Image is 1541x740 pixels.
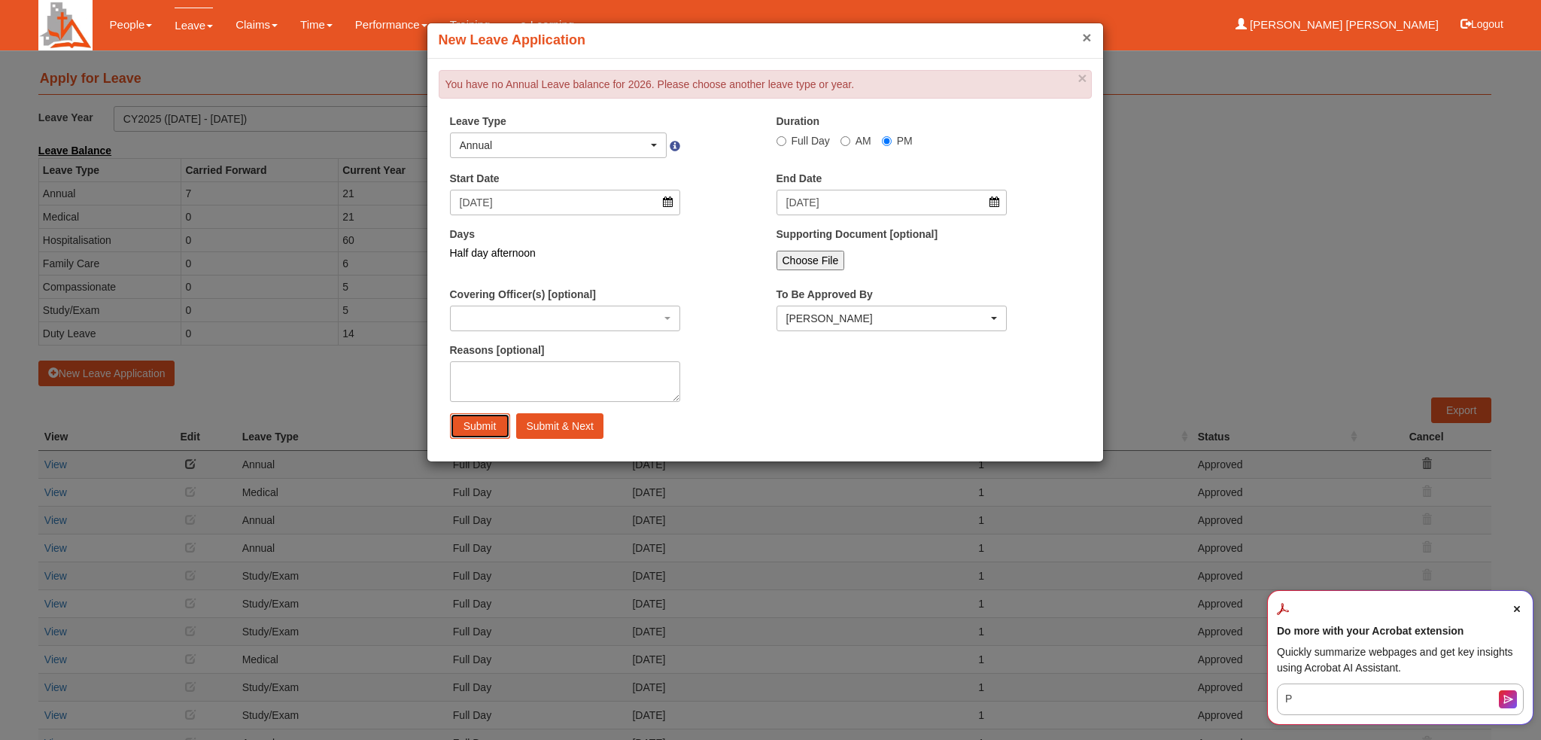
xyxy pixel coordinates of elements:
div: You have no Annual Leave balance for 2026. Please choose another leave type or year. [439,70,1092,99]
div: Half day afternoon [450,245,681,260]
label: End Date [777,171,822,186]
label: Days [450,227,475,242]
b: New Leave Application [439,32,585,47]
label: To Be Approved By [777,287,873,302]
label: Start Date [450,171,500,186]
a: close [1077,70,1087,86]
label: Reasons [optional] [450,343,545,358]
span: Full Day [792,135,830,147]
label: Duration [777,114,820,129]
label: Covering Officer(s) [optional] [450,287,596,302]
span: AM [856,135,871,147]
div: [PERSON_NAME] [786,311,989,326]
button: × [1082,29,1091,45]
label: Supporting Document [optional] [777,227,938,242]
label: Leave Type [450,114,506,129]
input: d/m/yyyy [450,190,681,215]
input: Choose File [777,251,845,270]
button: Benjamin Lee Gin Huat [777,306,1008,331]
input: d/m/yyyy [777,190,1008,215]
input: Submit & Next [516,413,603,439]
div: Annual [460,138,649,153]
button: Annual [450,132,667,158]
input: Submit [450,413,510,439]
span: PM [897,135,913,147]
